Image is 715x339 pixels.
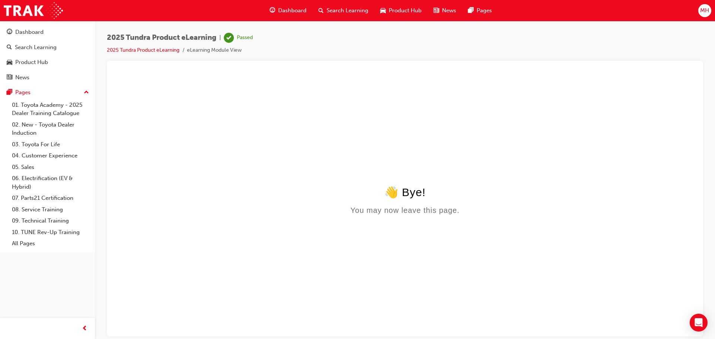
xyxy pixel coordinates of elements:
[477,6,492,15] span: Pages
[9,227,92,238] a: 10. TUNE Rev-Up Training
[312,3,374,18] a: search-iconSearch Learning
[3,55,92,69] a: Product Hub
[84,88,89,97] span: up-icon
[700,6,709,15] span: MH
[690,314,708,332] div: Open Intercom Messenger
[9,150,92,161] a: 04. Customer Experience
[219,33,221,42] span: |
[15,88,31,97] div: Pages
[9,238,92,249] a: All Pages
[3,86,92,99] button: Pages
[9,119,92,139] a: 02. New - Toyota Dealer Induction
[264,3,312,18] a: guage-iconDashboard
[7,74,12,81] span: news-icon
[327,6,368,15] span: Search Learning
[442,6,456,15] span: News
[380,6,386,15] span: car-icon
[433,6,439,15] span: news-icon
[389,6,422,15] span: Product Hub
[7,59,12,66] span: car-icon
[224,33,234,43] span: learningRecordVerb_PASS-icon
[82,324,88,333] span: prev-icon
[278,6,306,15] span: Dashboard
[9,192,92,204] a: 07. Parts21 Certification
[107,33,216,42] span: 2025 Tundra Product eLearning
[270,6,275,15] span: guage-icon
[7,29,12,36] span: guage-icon
[374,3,428,18] a: car-iconProduct Hub
[3,41,92,54] a: Search Learning
[3,25,92,39] a: Dashboard
[237,34,253,41] div: Passed
[9,173,92,192] a: 06. Electrification (EV & Hybrid)
[15,58,48,67] div: Product Hub
[15,28,44,36] div: Dashboard
[4,2,63,19] img: Trak
[9,161,92,173] a: 05. Sales
[15,73,29,82] div: News
[3,112,581,125] div: 👋 Bye!
[15,43,57,52] div: Search Learning
[9,139,92,150] a: 03. Toyota For Life
[9,204,92,215] a: 08. Service Training
[7,89,12,96] span: pages-icon
[468,6,474,15] span: pages-icon
[3,132,581,141] div: You may now leave this page.
[698,4,711,17] button: MH
[107,47,179,53] a: 2025 Tundra Product eLearning
[318,6,324,15] span: search-icon
[3,71,92,84] a: News
[3,24,92,86] button: DashboardSearch LearningProduct HubNews
[9,215,92,227] a: 09. Technical Training
[187,46,242,55] li: eLearning Module View
[7,44,12,51] span: search-icon
[428,3,462,18] a: news-iconNews
[462,3,498,18] a: pages-iconPages
[9,99,92,119] a: 01. Toyota Academy - 2025 Dealer Training Catalogue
